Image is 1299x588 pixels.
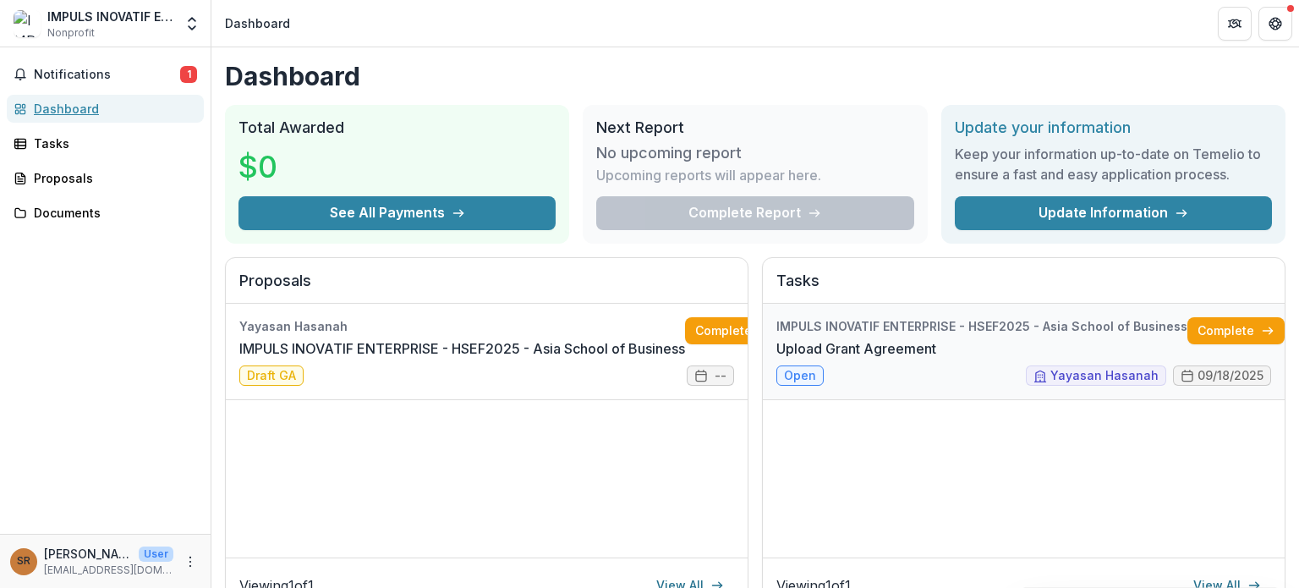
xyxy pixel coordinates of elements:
[44,545,132,563] p: [PERSON_NAME] HADI BIN [PERSON_NAME]
[955,144,1272,184] h3: Keep your information up-to-date on Temelio to ensure a fast and easy application process.
[1218,7,1252,41] button: Partners
[47,8,173,25] div: IMPULS INOVATIF ENTERPRISE
[180,552,200,572] button: More
[596,118,913,137] h2: Next Report
[17,556,30,567] div: SYED ABDUL HADI BIN SYED ABDUL RAHMAN
[47,25,95,41] span: Nonprofit
[955,118,1272,137] h2: Update your information
[180,66,197,83] span: 1
[955,196,1272,230] a: Update Information
[44,563,173,578] p: [EMAIL_ADDRESS][DOMAIN_NAME]
[34,135,190,152] div: Tasks
[238,196,556,230] button: See All Payments
[1187,317,1285,344] a: Complete
[34,169,190,187] div: Proposals
[7,164,204,192] a: Proposals
[180,7,204,41] button: Open entity switcher
[239,338,685,359] a: IMPULS INOVATIF ENTERPRISE - HSEF2025 - Asia School of Business
[7,61,204,88] button: Notifications1
[34,68,180,82] span: Notifications
[596,144,742,162] h3: No upcoming report
[685,317,782,344] a: Complete
[34,204,190,222] div: Documents
[7,129,204,157] a: Tasks
[225,14,290,32] div: Dashboard
[7,95,204,123] a: Dashboard
[139,547,173,562] p: User
[776,338,936,359] a: Upload Grant Agreement
[225,61,1285,91] h1: Dashboard
[1258,7,1292,41] button: Get Help
[218,11,297,36] nav: breadcrumb
[238,144,365,190] h3: $0
[34,100,190,118] div: Dashboard
[596,165,821,185] p: Upcoming reports will appear here.
[239,272,734,304] h2: Proposals
[238,118,556,137] h2: Total Awarded
[7,199,204,227] a: Documents
[14,10,41,37] img: IMPULS INOVATIF ENTERPRISE
[776,272,1271,304] h2: Tasks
